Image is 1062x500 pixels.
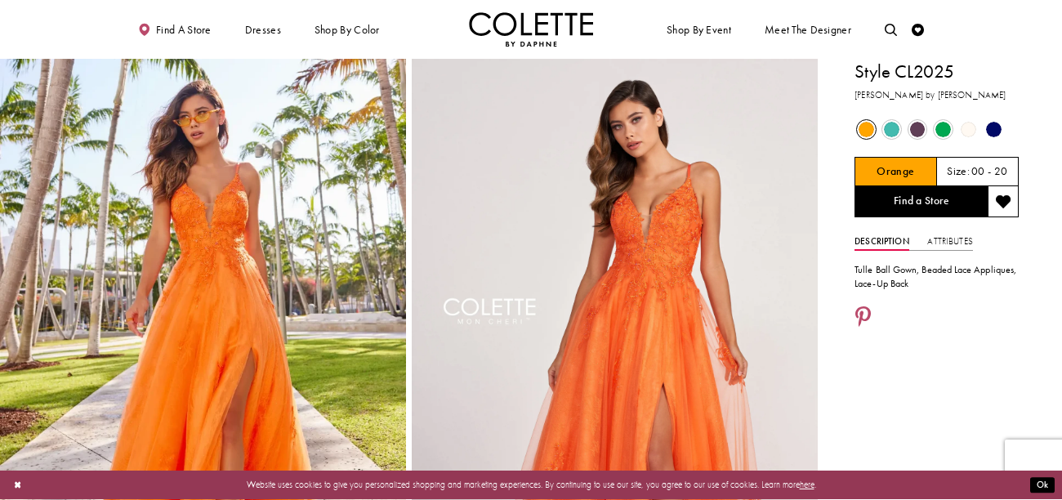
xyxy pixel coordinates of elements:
[855,88,1019,102] h3: [PERSON_NAME] by [PERSON_NAME]
[855,233,909,251] a: Description
[469,12,593,47] img: Colette by Daphne
[245,24,281,36] span: Dresses
[855,306,872,330] a: Share using Pinterest - Opens in new tab
[663,12,734,47] span: Shop By Event
[855,118,878,141] div: Orange
[156,24,212,36] span: Find a store
[855,186,988,217] a: Find a Store
[89,477,973,493] p: Website uses cookies to give you personalized shopping and marketing experiences. By continuing t...
[469,12,593,47] a: Visit Home Page
[315,24,380,36] span: Shop by color
[957,118,980,141] div: Diamond White
[1030,478,1055,493] button: Submit Dialog
[855,117,1019,142] div: Product color controls state depends on size chosen
[855,59,1019,85] h1: Style CL2025
[800,480,814,491] a: here
[311,12,382,47] span: Shop by color
[761,12,855,47] a: Meet the designer
[667,24,731,36] span: Shop By Event
[982,118,1006,141] div: Sapphire
[931,118,955,141] div: Emerald
[135,12,214,47] a: Find a store
[765,24,851,36] span: Meet the designer
[7,475,28,497] button: Close Dialog
[927,233,972,251] a: Attributes
[877,166,914,178] h5: Chosen color
[988,186,1019,217] button: Add to wishlist
[881,12,900,47] a: Toggle search
[908,12,927,47] a: Check Wishlist
[947,165,969,179] span: Size:
[242,12,284,47] span: Dresses
[880,118,904,141] div: Turquoise
[971,166,1007,178] h5: 00 - 20
[906,118,930,141] div: Plum
[855,263,1019,290] div: Tulle Ball Gown, Beaded Lace Appliques, Lace-Up Back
